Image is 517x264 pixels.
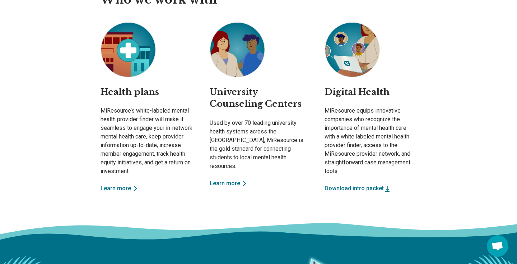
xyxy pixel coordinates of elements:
[101,86,192,98] h2: Health plans
[325,22,380,77] img: Digital Health
[487,235,508,257] div: Open chat
[325,86,416,98] h2: Digital Health
[210,119,307,170] p: Used by over 70 leading university health systems across the [GEOGRAPHIC_DATA], MiResource is the...
[101,106,192,176] p: MiResource’s white-labeled mental health provider finder will make it seamless to engage your in-...
[101,22,156,77] img: Health plans
[210,179,307,188] a: Learn more
[210,22,265,77] img: University Counseling Centers
[325,184,391,193] button: Download intro packet
[101,184,192,193] a: Learn more
[325,106,416,176] p: MiResource equips innovative companies who recognize the importance of mental health care with a ...
[210,86,307,110] h2: University Counseling Centers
